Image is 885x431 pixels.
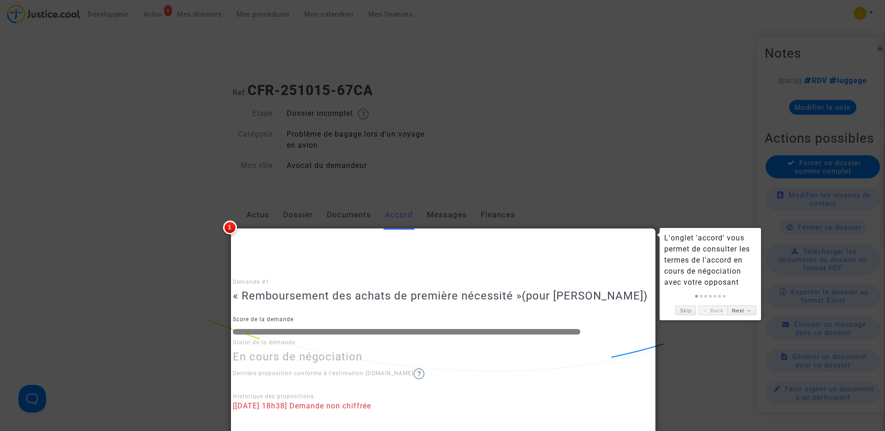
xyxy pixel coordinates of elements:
a: ← Back [698,305,727,315]
h3: « Remboursement des achats de première nécessité » [233,289,653,303]
a: Skip [675,305,696,315]
span: Dernière proposition conforme à l'estimation [DOMAIN_NAME] [233,370,425,377]
div: Historique des propositions [233,392,653,401]
p: Statut de la demande [233,337,653,348]
img: help.svg [413,368,425,379]
span: (pour [PERSON_NAME]) [522,289,648,302]
span: [[DATE] 18h38] Demande non chiffrée [233,401,371,410]
p: Score de la demande [233,314,653,325]
span: 1 [223,221,237,234]
div: L'onglet 'accord' vous permet de consulter les termes de l'accord en cours de négociation avec vo... [664,233,756,288]
p: Demande #1 [233,276,653,288]
a: Next → [727,305,756,315]
h3: En cours de négociation [233,350,653,364]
